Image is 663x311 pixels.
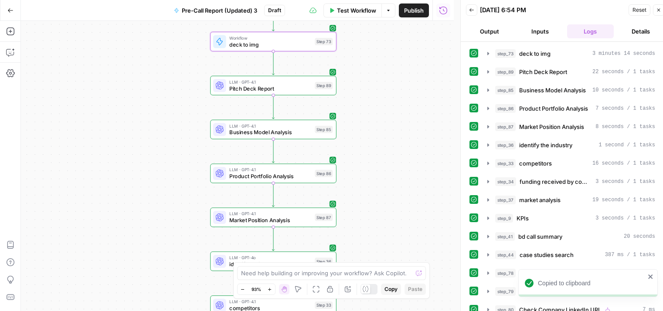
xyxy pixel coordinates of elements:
[169,3,262,17] button: Pre-Call Report (Updated) 3
[482,230,660,243] button: 20 seconds
[495,86,516,95] span: step_85
[482,138,660,152] button: 1 second / 1 tasks
[495,177,516,186] span: step_34
[520,177,592,186] span: funding received by competitors
[384,285,398,293] span: Copy
[399,3,429,17] button: Publish
[520,250,574,259] span: case studies search
[482,266,660,280] button: 6 ms
[482,248,660,262] button: 387 ms / 1 tasks
[229,216,312,224] span: Market Position Analysis
[315,38,333,45] div: Step 73
[229,85,312,93] span: Pitch Deck Report
[592,50,655,57] span: 3 minutes 14 seconds
[495,250,516,259] span: step_44
[229,122,312,129] span: LLM · GPT-4.1
[592,86,655,94] span: 10 seconds / 1 tasks
[519,68,567,76] span: Pitch Deck Report
[182,6,257,15] span: Pre-Call Report (Updated) 3
[519,196,561,204] span: market analysis
[495,49,516,58] span: step_73
[482,193,660,207] button: 19 seconds / 1 tasks
[268,7,281,14] span: Draft
[519,141,572,149] span: identify the industry
[595,214,655,222] span: 3 seconds / 1 tasks
[315,126,333,133] div: Step 85
[482,211,660,225] button: 3 seconds / 1 tasks
[605,251,655,259] span: 387 ms / 1 tasks
[482,47,660,61] button: 3 minutes 14 seconds
[519,159,552,168] span: competitors
[519,49,551,58] span: deck to img
[482,65,660,79] button: 22 seconds / 1 tasks
[482,120,660,134] button: 8 seconds / 1 tasks
[517,214,529,223] span: KPIs
[632,6,646,14] span: Reset
[624,233,655,240] span: 20 seconds
[592,159,655,167] span: 16 seconds / 1 tasks
[315,82,333,89] div: Step 89
[495,68,516,76] span: step_89
[229,166,312,173] span: LLM · GPT-4.1
[272,183,275,207] g: Edge from step_86 to step_87
[495,196,516,204] span: step_37
[210,251,337,271] div: LLM · GPT-4oidentify the industryStep 36
[629,4,650,16] button: Reset
[381,284,401,295] button: Copy
[495,141,516,149] span: step_36
[404,6,424,15] span: Publish
[592,68,655,76] span: 22 seconds / 1 tasks
[405,284,426,295] button: Paste
[210,120,337,139] div: LLM · GPT-4.1Business Model AnalysisStep 85
[229,210,312,217] span: LLM · GPT-4.1
[519,122,584,131] span: Market Position Analysis
[482,101,660,115] button: 7 seconds / 1 tasks
[519,86,586,95] span: Business Model Analysis
[229,298,312,305] span: LLM · GPT-4.1
[519,104,588,113] span: Product Portfolio Analysis
[315,214,333,221] div: Step 87
[315,257,333,265] div: Step 36
[210,164,337,183] div: LLM · GPT-4.1Product Portfolio AnalysisStep 86
[495,232,515,241] span: step_41
[272,7,275,31] g: Edge from start to step_73
[518,232,562,241] span: bd call summary
[466,24,513,38] button: Output
[495,104,516,113] span: step_86
[595,105,655,112] span: 7 seconds / 1 tasks
[210,76,337,95] div: LLM · GPT-4.1Pitch Deck ReportStep 89
[519,269,592,277] span: Check LinkedIn Profile URL
[495,122,516,131] span: step_87
[495,287,516,296] span: step_79
[538,279,645,287] div: Copied to clipboard
[229,35,312,41] span: Workflow
[210,32,337,51] div: Workflowdeck to imgStep 73
[272,139,275,163] g: Edge from step_85 to step_86
[592,196,655,204] span: 19 seconds / 1 tasks
[229,260,312,268] span: identify the industry
[482,156,660,170] button: 16 seconds / 1 tasks
[482,83,660,97] button: 10 seconds / 1 tasks
[229,41,312,49] span: deck to img
[482,175,660,189] button: 3 seconds / 1 tasks
[272,51,275,75] g: Edge from step_73 to step_89
[252,286,261,293] span: 93%
[595,123,655,131] span: 8 seconds / 1 tasks
[210,208,337,227] div: LLM · GPT-4.1Market Position AnalysisStep 87
[323,3,381,17] button: Test Workflow
[337,6,376,15] span: Test Workflow
[567,24,614,38] button: Logs
[229,172,312,180] span: Product Portfolio Analysis
[648,273,654,280] button: close
[229,78,312,85] span: LLM · GPT-4.1
[408,285,422,293] span: Paste
[315,301,333,309] div: Step 33
[272,227,275,251] g: Edge from step_87 to step_36
[517,24,564,38] button: Inputs
[495,214,513,223] span: step_9
[315,170,333,177] div: Step 86
[229,128,312,136] span: Business Model Analysis
[229,254,312,261] span: LLM · GPT-4o
[482,284,660,298] button: 8 ms
[495,269,516,277] span: step_78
